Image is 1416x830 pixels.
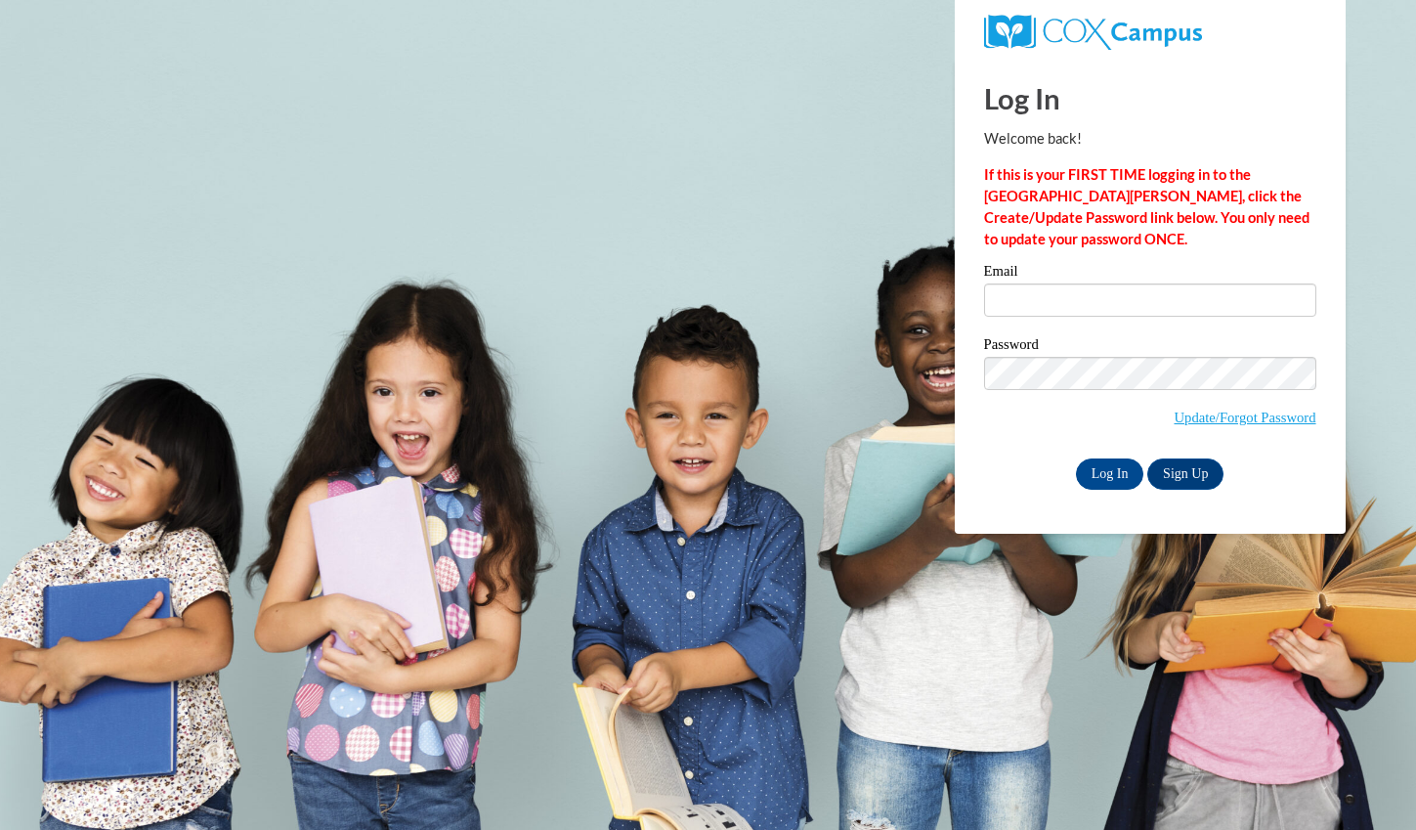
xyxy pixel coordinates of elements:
label: Email [984,264,1316,284]
a: Sign Up [1147,459,1223,490]
a: Update/Forgot Password [1174,410,1315,425]
label: Password [984,337,1316,357]
strong: If this is your FIRST TIME logging in to the [GEOGRAPHIC_DATA][PERSON_NAME], click the Create/Upd... [984,166,1309,247]
input: Log In [1076,459,1144,490]
a: COX Campus [984,22,1202,39]
img: COX Campus [984,15,1202,50]
p: Welcome back! [984,128,1316,150]
h1: Log In [984,78,1316,118]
